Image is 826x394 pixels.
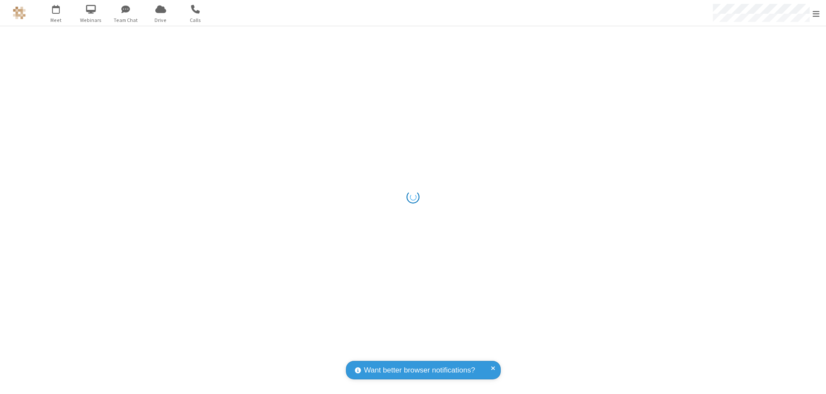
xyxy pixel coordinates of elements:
[110,16,142,24] span: Team Chat
[145,16,177,24] span: Drive
[179,16,212,24] span: Calls
[13,6,26,19] img: QA Selenium DO NOT DELETE OR CHANGE
[40,16,72,24] span: Meet
[75,16,107,24] span: Webinars
[364,365,475,376] span: Want better browser notifications?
